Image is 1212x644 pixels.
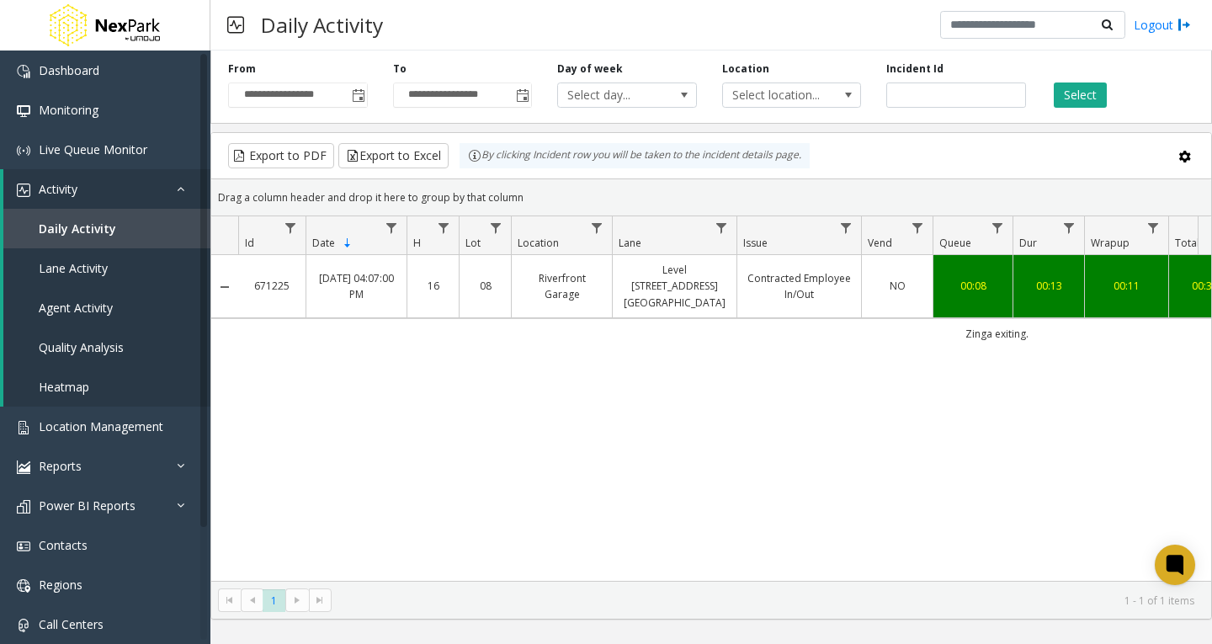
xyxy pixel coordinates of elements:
[342,593,1194,608] kendo-pager-info: 1 - 1 of 1 items
[1134,16,1191,34] a: Logout
[939,236,971,250] span: Queue
[39,418,163,434] span: Location Management
[228,61,256,77] label: From
[710,216,733,239] a: Lane Filter Menu
[380,216,403,239] a: Date Filter Menu
[1175,236,1199,250] span: Total
[1095,278,1158,294] a: 00:11
[248,278,295,294] a: 671225
[39,62,99,78] span: Dashboard
[417,278,449,294] a: 16
[17,619,30,632] img: 'icon'
[39,141,147,157] span: Live Queue Monitor
[39,339,124,355] span: Quality Analysis
[1054,82,1107,108] button: Select
[17,579,30,593] img: 'icon'
[17,540,30,553] img: 'icon'
[3,169,210,209] a: Activity
[252,4,391,45] h3: Daily Activity
[39,498,136,514] span: Power BI Reports
[986,216,1009,239] a: Queue Filter Menu
[393,61,407,77] label: To
[39,221,116,237] span: Daily Activity
[1177,16,1191,34] img: logout
[3,288,210,327] a: Agent Activity
[890,279,906,293] span: NO
[522,270,602,302] a: Riverfront Garage
[341,237,354,250] span: Sortable
[228,143,334,168] button: Export to PDF
[743,236,768,250] span: Issue
[227,4,244,45] img: pageIcon
[39,616,104,632] span: Call Centers
[39,379,89,395] span: Heatmap
[465,236,481,250] span: Lot
[872,278,922,294] a: NO
[868,236,892,250] span: Vend
[338,143,449,168] button: Export to Excel
[623,262,726,311] a: Level [STREET_ADDRESS][GEOGRAPHIC_DATA]
[470,278,501,294] a: 08
[17,144,30,157] img: 'icon'
[944,278,1002,294] a: 00:08
[39,102,98,118] span: Monitoring
[723,83,833,107] span: Select location...
[619,236,641,250] span: Lane
[586,216,609,239] a: Location Filter Menu
[558,83,668,107] span: Select day...
[1058,216,1081,239] a: Dur Filter Menu
[557,61,623,77] label: Day of week
[263,589,285,612] span: Page 1
[316,270,396,302] a: [DATE] 04:07:00 PM
[1023,278,1074,294] a: 00:13
[1019,236,1037,250] span: Dur
[3,367,210,407] a: Heatmap
[17,184,30,197] img: 'icon'
[413,236,421,250] span: H
[17,460,30,474] img: 'icon'
[1091,236,1130,250] span: Wrapup
[3,209,210,248] a: Daily Activity
[485,216,508,239] a: Lot Filter Menu
[348,83,367,107] span: Toggle popup
[39,181,77,197] span: Activity
[433,216,455,239] a: H Filter Menu
[245,236,254,250] span: Id
[906,216,929,239] a: Vend Filter Menu
[279,216,302,239] a: Id Filter Menu
[17,104,30,118] img: 'icon'
[722,61,769,77] label: Location
[211,280,238,294] a: Collapse Details
[17,65,30,78] img: 'icon'
[518,236,559,250] span: Location
[3,327,210,367] a: Quality Analysis
[513,83,531,107] span: Toggle popup
[17,500,30,514] img: 'icon'
[3,248,210,288] a: Lane Activity
[886,61,944,77] label: Incident Id
[39,537,88,553] span: Contacts
[835,216,858,239] a: Issue Filter Menu
[39,260,108,276] span: Lane Activity
[39,458,82,474] span: Reports
[211,183,1211,212] div: Drag a column header and drop it here to group by that column
[468,149,481,162] img: infoIcon.svg
[39,577,82,593] span: Regions
[39,300,113,316] span: Agent Activity
[312,236,335,250] span: Date
[460,143,810,168] div: By clicking Incident row you will be taken to the incident details page.
[17,421,30,434] img: 'icon'
[1142,216,1165,239] a: Wrapup Filter Menu
[211,216,1211,581] div: Data table
[747,270,851,302] a: Contracted Employee In/Out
